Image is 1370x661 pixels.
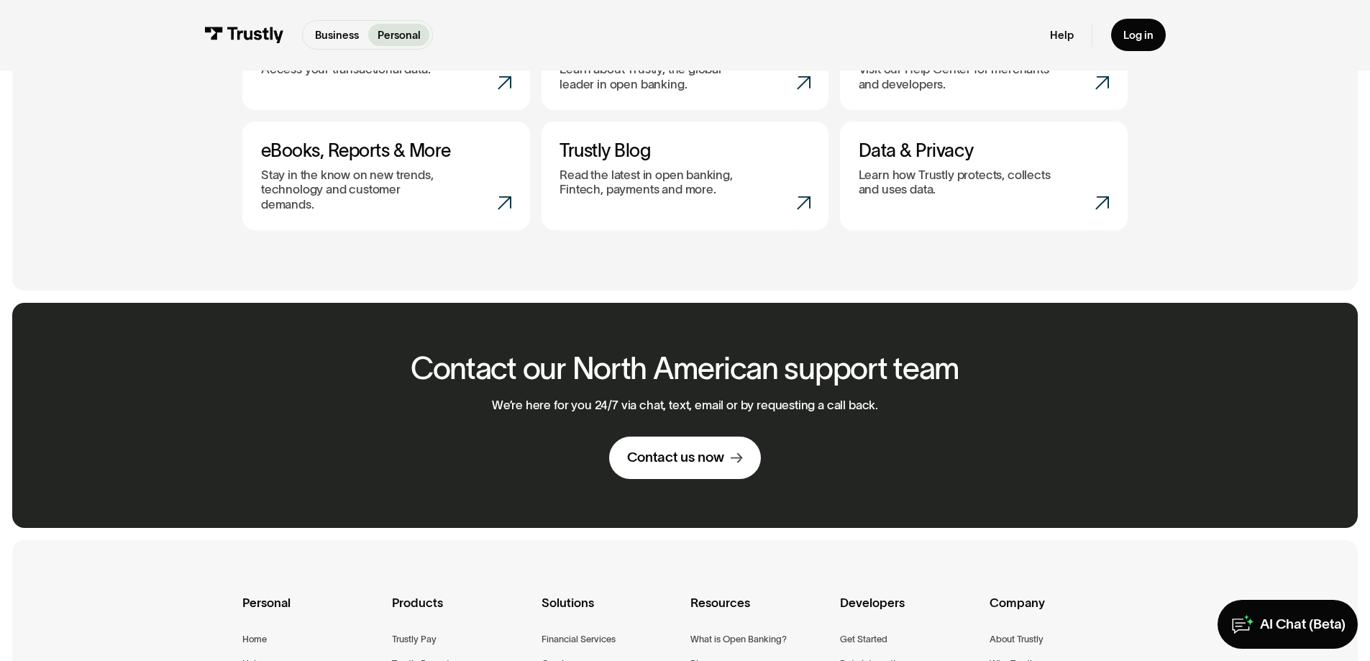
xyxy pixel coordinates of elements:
[560,62,754,91] p: Learn about Trustly, the global leader in open banking.
[392,632,437,647] a: Trustly Pay
[840,593,978,632] div: Developers
[859,62,1053,91] p: Visit our Help Center for merchants and developers.
[560,168,754,197] p: Read the latest in open banking, Fintech, payments and more.
[542,593,680,632] div: Solutions
[840,122,1127,230] a: Data & PrivacyLearn how Trustly protects, collects and uses data.
[492,398,878,412] p: We’re here for you 24/7 via chat, text, email or by requesting a call back.
[609,437,761,479] a: Contact us now
[1050,28,1074,42] a: Help
[1260,616,1346,634] div: AI Chat (Beta)
[859,168,1053,197] p: Learn how Trustly protects, collects and uses data.
[542,632,616,647] a: Financial Services
[560,140,810,162] h3: Trustly Blog
[990,632,1044,647] a: About Trustly
[204,27,283,43] img: Trustly Logo
[261,168,455,211] p: Stay in the know on new trends, technology and customer demands.
[859,140,1110,162] h3: Data & Privacy
[378,27,421,43] p: Personal
[1218,600,1358,649] a: AI Chat (Beta)
[542,122,828,230] a: Trustly BlogRead the latest in open banking, Fintech, payments and more.
[242,593,380,632] div: Personal
[411,352,959,386] h2: Contact our North American support team
[990,593,1128,632] div: Company
[306,24,367,46] a: Business
[315,27,359,43] p: Business
[840,632,887,647] a: Get Started
[1123,28,1154,42] div: Log in
[627,449,724,467] div: Contact us now
[368,24,429,46] a: Personal
[690,593,828,632] div: Resources
[242,632,267,647] a: Home
[392,593,530,632] div: Products
[261,140,512,162] h3: eBooks, Reports & More
[242,122,529,230] a: eBooks, Reports & MoreStay in the know on new trends, technology and customer demands.
[1111,19,1166,51] a: Log in
[690,632,787,647] a: What is Open Banking?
